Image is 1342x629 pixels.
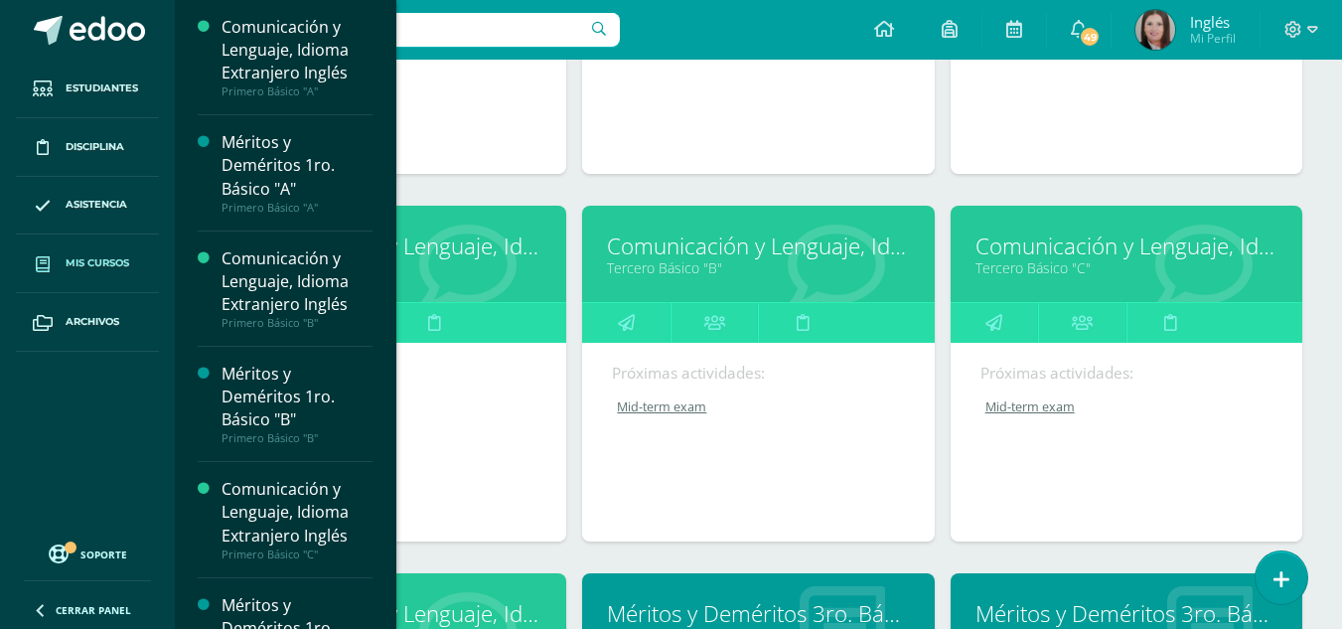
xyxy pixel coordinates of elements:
div: Méritos y Deméritos 1ro. Básico "A" [222,131,373,200]
a: Comunicación y Lenguaje, Idioma Extranjero InglésPrimero Básico "C" [222,478,373,560]
span: Mi Perfil [1190,30,1236,47]
a: Méritos y Deméritos 3ro. Básico "B" [975,598,1277,629]
div: Primero Básico "C" [222,548,373,561]
span: Mis cursos [66,255,129,271]
a: Mis cursos [16,235,159,293]
span: Inglés [1190,12,1236,32]
div: Próximas actividades: [612,363,904,384]
a: Méritos y Deméritos 1ro. Básico "A"Primero Básico "A" [222,131,373,214]
a: Soporte [24,540,151,566]
span: 49 [1079,26,1101,48]
div: Primero Básico "A" [222,84,373,98]
input: Busca un usuario... [188,13,620,47]
span: Cerrar panel [56,603,131,617]
a: Mid-term exam [980,398,1274,415]
span: Archivos [66,314,119,330]
span: Estudiantes [66,80,138,96]
a: Archivos [16,293,159,352]
a: Comunicación y Lenguaje, Idioma Extranjero InglésPrimero Básico "B" [222,247,373,330]
div: Comunicación y Lenguaje, Idioma Extranjero Inglés [222,478,373,547]
a: Estudiantes [16,60,159,118]
span: Soporte [80,548,127,561]
a: Comunicación y Lenguaje, Idioma Extranjero Inglés [975,231,1277,261]
div: Méritos y Deméritos 1ro. Básico "B" [222,363,373,431]
div: Próximas actividades: [980,363,1272,384]
a: Disciplina [16,118,159,177]
div: Primero Básico "B" [222,316,373,330]
div: Comunicación y Lenguaje, Idioma Extranjero Inglés [222,247,373,316]
a: Mid-term exam [612,398,906,415]
a: Tercero Básico "C" [975,258,1277,277]
img: e03ec1ec303510e8e6f60bf4728ca3bf.png [1135,10,1175,50]
span: Asistencia [66,197,127,213]
a: Méritos y Deméritos 1ro. Básico "B"Primero Básico "B" [222,363,373,445]
div: Comunicación y Lenguaje, Idioma Extranjero Inglés [222,16,373,84]
a: Comunicación y Lenguaje, Idioma Extranjero InglésPrimero Básico "A" [222,16,373,98]
div: Primero Básico "B" [222,431,373,445]
span: Disciplina [66,139,124,155]
a: Tercero Básico "B" [607,258,909,277]
a: Asistencia [16,177,159,236]
a: Comunicación y Lenguaje, Idioma Extranjero Inglés [607,231,909,261]
a: Méritos y Deméritos 3ro. Básico "A" [607,598,909,629]
div: Primero Básico "A" [222,201,373,215]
